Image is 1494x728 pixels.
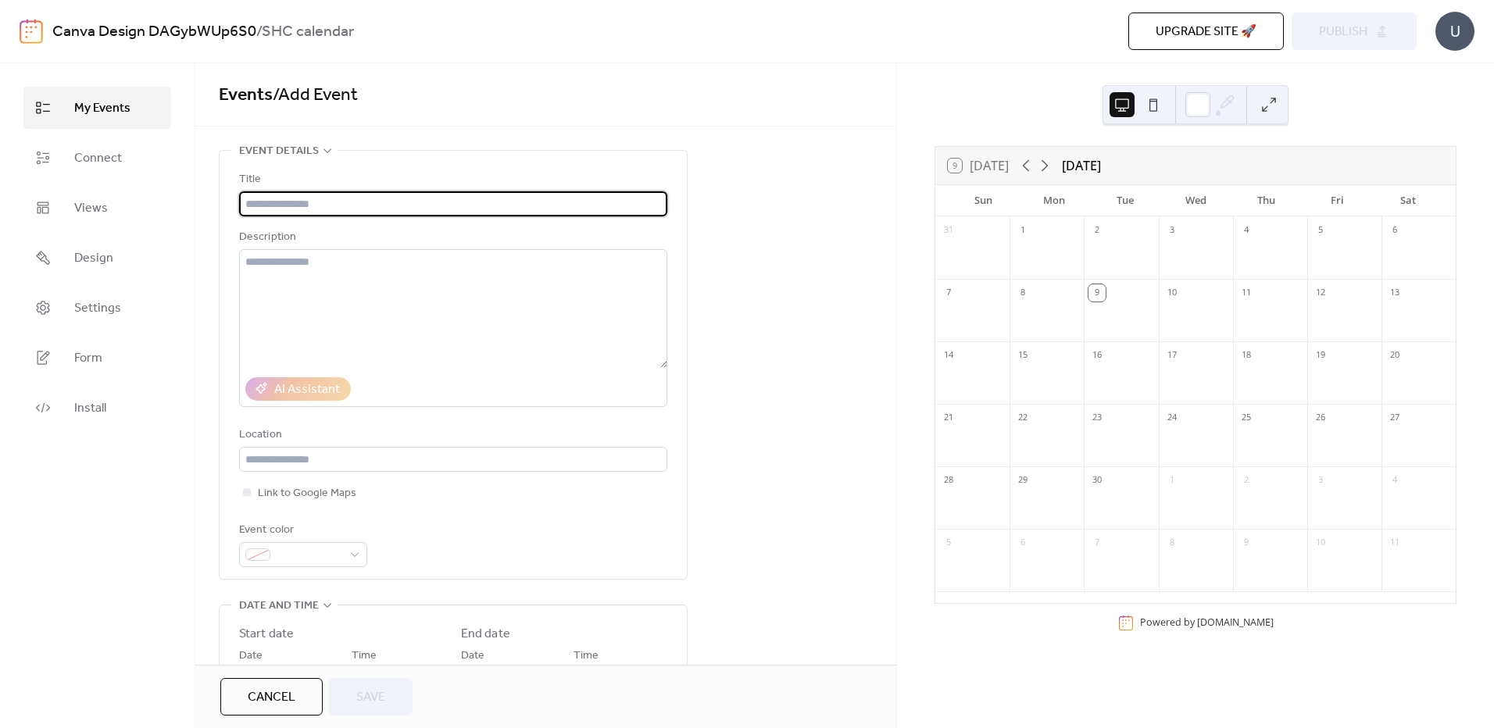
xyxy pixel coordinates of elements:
[1312,222,1329,239] div: 5
[1435,12,1474,51] div: U
[1386,534,1403,551] div: 11
[23,137,171,179] a: Connect
[239,228,664,247] div: Description
[1088,409,1106,426] div: 23
[1238,472,1255,489] div: 2
[1386,472,1403,489] div: 4
[1386,284,1403,302] div: 13
[74,349,102,368] span: Form
[239,142,319,161] span: Event details
[461,625,510,644] div: End date
[574,647,599,666] span: Time
[273,78,358,112] span: / Add Event
[1163,284,1181,302] div: 10
[1197,616,1274,629] a: [DOMAIN_NAME]
[940,347,957,364] div: 14
[1163,347,1181,364] div: 17
[1312,472,1329,489] div: 3
[23,237,171,279] a: Design
[74,149,122,168] span: Connect
[1088,222,1106,239] div: 2
[1386,347,1403,364] div: 20
[1312,534,1329,551] div: 10
[1014,534,1031,551] div: 6
[940,284,957,302] div: 7
[940,222,957,239] div: 31
[461,647,484,666] span: Date
[262,17,354,47] b: SHC calendar
[74,199,108,218] span: Views
[74,299,121,318] span: Settings
[219,78,273,112] a: Events
[239,521,364,540] div: Event color
[1014,347,1031,364] div: 15
[1014,284,1031,302] div: 8
[352,647,377,666] span: Time
[1372,185,1443,216] div: Sat
[52,17,256,47] a: Canva Design DAGybWUp6S0
[248,688,295,707] span: Cancel
[74,399,106,418] span: Install
[1156,23,1256,41] span: Upgrade site 🚀
[1088,472,1106,489] div: 30
[1163,534,1181,551] div: 8
[239,170,664,189] div: Title
[239,647,263,666] span: Date
[23,87,171,129] a: My Events
[1231,185,1302,216] div: Thu
[1163,472,1181,489] div: 1
[1386,222,1403,239] div: 6
[74,249,113,268] span: Design
[1089,185,1160,216] div: Tue
[23,287,171,329] a: Settings
[1312,409,1329,426] div: 26
[23,187,171,229] a: Views
[1163,409,1181,426] div: 24
[239,597,319,616] span: Date and time
[1014,409,1031,426] div: 22
[1014,222,1031,239] div: 1
[1014,472,1031,489] div: 29
[1062,156,1101,175] div: [DATE]
[74,99,130,118] span: My Events
[1238,534,1255,551] div: 9
[1160,185,1231,216] div: Wed
[239,625,294,644] div: Start date
[220,678,323,716] button: Cancel
[256,17,262,47] b: /
[1238,222,1255,239] div: 4
[1238,409,1255,426] div: 25
[1302,185,1373,216] div: Fri
[1312,347,1329,364] div: 19
[1140,616,1274,629] div: Powered by
[1088,347,1106,364] div: 16
[1386,409,1403,426] div: 27
[1238,284,1255,302] div: 11
[23,387,171,429] a: Install
[23,337,171,379] a: Form
[1088,284,1106,302] div: 9
[239,426,664,444] div: Location
[940,409,957,426] div: 21
[1163,222,1181,239] div: 3
[20,19,43,44] img: logo
[948,185,1019,216] div: Sun
[1088,534,1106,551] div: 7
[1312,284,1329,302] div: 12
[940,472,957,489] div: 28
[1019,185,1090,216] div: Mon
[1238,347,1255,364] div: 18
[1128,12,1284,50] button: Upgrade site 🚀
[940,534,957,551] div: 5
[258,484,356,503] span: Link to Google Maps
